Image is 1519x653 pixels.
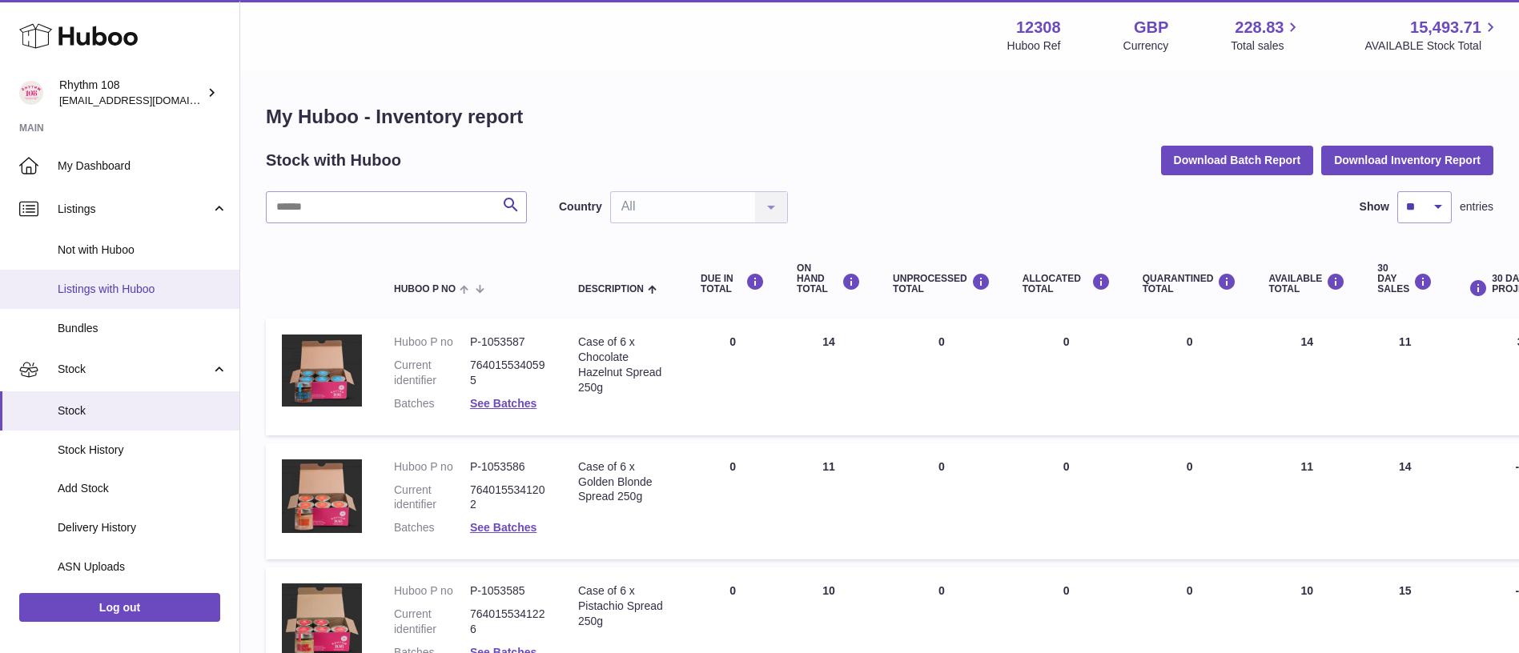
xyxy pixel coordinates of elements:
[1321,146,1493,174] button: Download Inventory Report
[877,443,1007,560] td: 0
[1231,17,1302,54] a: 228.83 Total sales
[470,483,546,513] dd: 7640155341202
[1361,443,1449,560] td: 14
[266,150,401,171] h2: Stock with Huboo
[1252,443,1361,560] td: 11
[394,284,456,294] span: Huboo P no
[877,318,1007,435] td: 0
[685,318,781,435] td: 0
[1410,17,1481,38] span: 15,493.71
[1161,146,1314,174] button: Download Batch Report
[59,78,203,108] div: Rhythm 108
[394,607,470,637] dt: Current identifier
[1364,38,1500,54] span: AVAILABLE Stock Total
[470,358,546,388] dd: 7640155340595
[1252,318,1361,435] td: 14
[58,282,227,297] span: Listings with Huboo
[470,335,546,350] dd: P-1053587
[19,593,220,622] a: Log out
[394,483,470,513] dt: Current identifier
[470,607,546,637] dd: 7640155341226
[1007,38,1061,54] div: Huboo Ref
[59,94,235,106] span: [EMAIL_ADDRESS][DOMAIN_NAME]
[1123,38,1169,54] div: Currency
[1007,318,1127,435] td: 0
[58,481,227,496] span: Add Stock
[1361,318,1449,435] td: 11
[58,520,227,535] span: Delivery History
[1377,263,1433,295] div: 30 DAY SALES
[394,459,470,475] dt: Huboo P no
[394,520,470,535] dt: Batches
[1268,273,1345,294] div: AVAILABLE Total
[58,559,227,575] span: ASN Uploads
[1364,17,1500,54] a: 15,493.71 AVAILABLE Stock Total
[266,104,1493,130] h1: My Huboo - Inventory report
[19,81,43,105] img: orders@rhythm108.com
[394,335,470,350] dt: Huboo P no
[578,335,669,395] div: Case of 6 x Chocolate Hazelnut Spread 250g
[578,459,669,505] div: Case of 6 x Golden Blonde Spread 250g
[394,583,470,599] dt: Huboo P no
[58,202,211,217] span: Listings
[701,273,765,294] div: DUE IN TOTAL
[578,284,644,294] span: Description
[1460,199,1493,214] span: entries
[1360,199,1389,214] label: Show
[58,321,227,336] span: Bundles
[1187,460,1193,473] span: 0
[282,335,362,407] img: product image
[58,242,227,258] span: Not with Huboo
[1143,273,1237,294] div: QUARANTINED Total
[1231,38,1302,54] span: Total sales
[470,521,536,534] a: See Batches
[58,158,227,174] span: My Dashboard
[394,396,470,411] dt: Batches
[781,318,877,435] td: 14
[1016,17,1061,38] strong: 12308
[559,199,602,214] label: Country
[578,583,669,629] div: Case of 6 x Pistachio Spread 250g
[470,583,546,599] dd: P-1053585
[1187,584,1193,597] span: 0
[394,358,470,388] dt: Current identifier
[1235,17,1284,38] span: 228.83
[1134,17,1168,38] strong: GBP
[781,443,877,560] td: 11
[1187,335,1193,348] span: 0
[893,273,991,294] div: UNPROCESSED Total
[1023,273,1111,294] div: ALLOCATED Total
[685,443,781,560] td: 0
[58,403,227,419] span: Stock
[282,459,362,533] img: product image
[58,362,211,377] span: Stock
[1007,443,1127,560] td: 0
[797,263,861,295] div: ON HAND Total
[470,459,546,475] dd: P-1053586
[58,443,227,458] span: Stock History
[470,397,536,410] a: See Batches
